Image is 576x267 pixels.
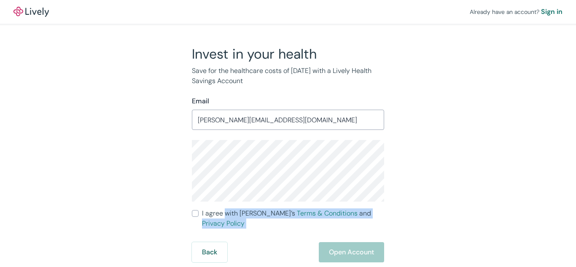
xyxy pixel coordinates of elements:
div: Already have an account? [470,7,563,17]
span: I agree with [PERSON_NAME]’s and [202,208,384,229]
a: Terms & Conditions [297,209,358,218]
img: Lively [13,7,49,17]
button: Back [192,242,227,262]
label: Email [192,96,209,106]
p: Save for the healthcare costs of [DATE] with a Lively Health Savings Account [192,66,384,86]
a: Sign in [541,7,563,17]
h2: Invest in your health [192,46,384,62]
a: Privacy Policy [202,219,245,228]
a: LivelyLively [13,7,49,17]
